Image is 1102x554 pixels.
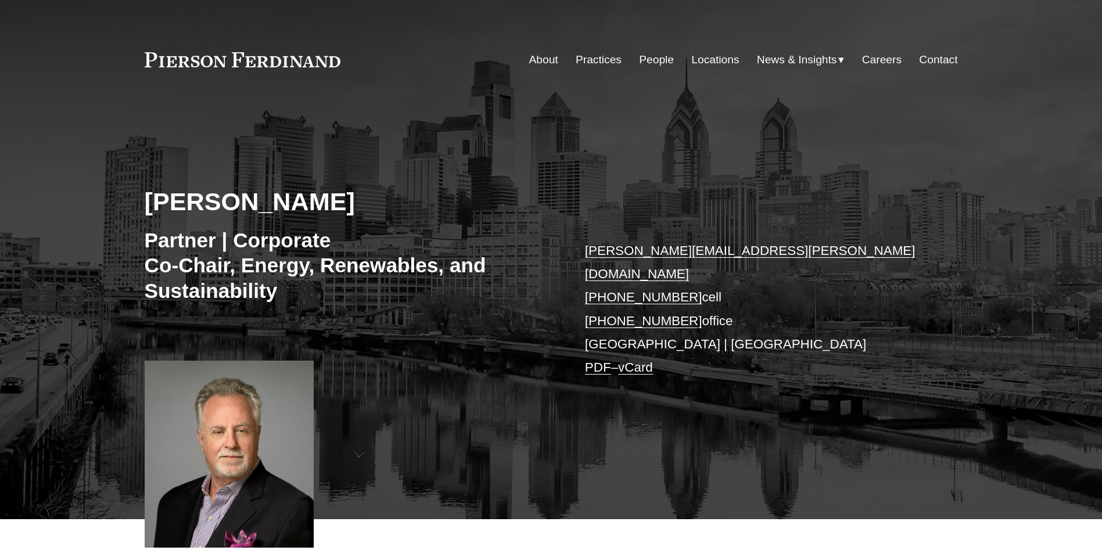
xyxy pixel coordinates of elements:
p: cell office [GEOGRAPHIC_DATA] | [GEOGRAPHIC_DATA] – [585,239,924,380]
a: [PHONE_NUMBER] [585,314,702,328]
span: News & Insights [757,50,837,70]
a: [PERSON_NAME][EMAIL_ADDRESS][PERSON_NAME][DOMAIN_NAME] [585,243,916,281]
h2: [PERSON_NAME] [145,186,551,217]
a: Careers [862,49,902,71]
a: [PHONE_NUMBER] [585,290,702,304]
a: Practices [576,49,622,71]
a: vCard [618,360,653,375]
a: PDF [585,360,611,375]
h3: Partner | Corporate Co-Chair, Energy, Renewables, and Sustainability [145,228,551,304]
a: folder dropdown [757,49,845,71]
a: About [529,49,558,71]
a: Locations [691,49,739,71]
a: People [639,49,674,71]
a: Contact [919,49,957,71]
